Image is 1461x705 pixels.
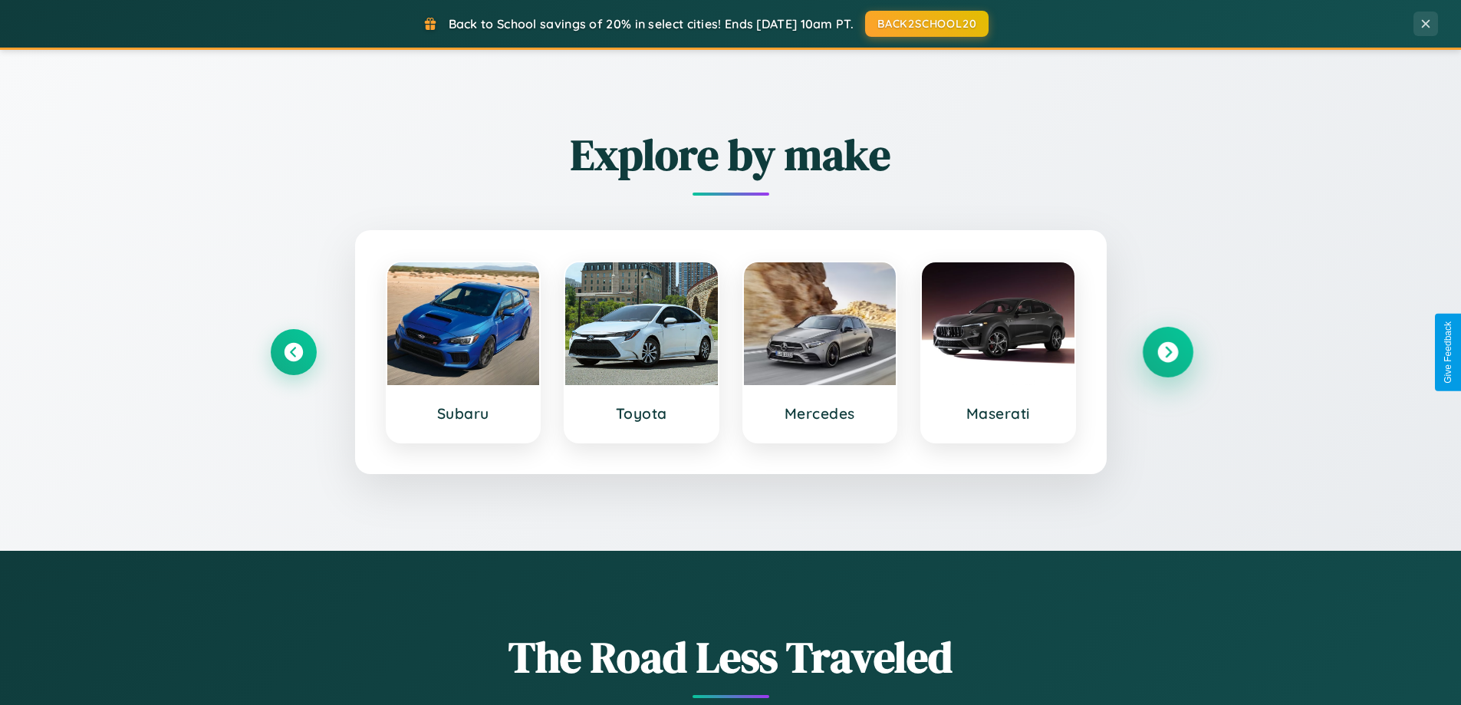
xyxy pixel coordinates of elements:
[937,404,1059,423] h3: Maserati
[581,404,703,423] h3: Toyota
[271,125,1191,184] h2: Explore by make
[403,404,525,423] h3: Subaru
[271,628,1191,687] h1: The Road Less Traveled
[865,11,989,37] button: BACK2SCHOOL20
[449,16,854,31] span: Back to School savings of 20% in select cities! Ends [DATE] 10am PT.
[1443,321,1453,384] div: Give Feedback
[759,404,881,423] h3: Mercedes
